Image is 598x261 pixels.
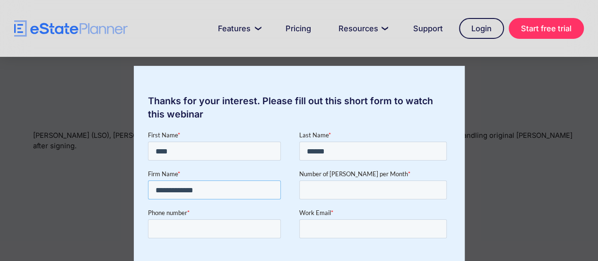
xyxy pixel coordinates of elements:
a: Support [402,19,454,38]
div: Thanks for your interest. Please fill out this short form to watch this webinar [134,94,465,121]
a: Login [459,18,504,39]
a: Start free trial [509,18,584,39]
a: Resources [327,19,397,38]
a: Features [207,19,269,38]
a: Pricing [274,19,322,38]
a: home [14,20,128,37]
